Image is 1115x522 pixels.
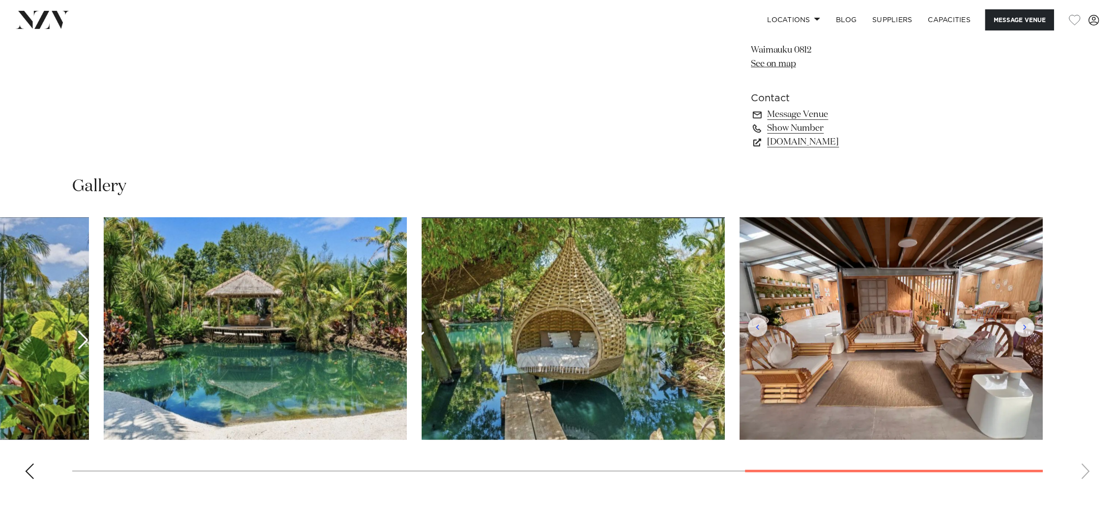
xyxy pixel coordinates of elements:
[985,9,1054,30] button: Message Venue
[751,108,912,121] a: Message Venue
[828,9,864,30] a: BLOG
[864,9,920,30] a: SUPPLIERS
[740,217,1043,440] swiper-slide: 10 / 10
[751,121,912,135] a: Show Number
[751,135,912,149] a: [DOMAIN_NAME]
[920,9,979,30] a: Capacities
[104,217,407,440] swiper-slide: 8 / 10
[422,217,725,440] swiper-slide: 9 / 10
[751,17,912,72] p: [PERSON_NAME][GEOGRAPHIC_DATA] [STREET_ADDRESS] Waimauku 0812
[759,9,828,30] a: Locations
[751,59,796,68] a: See on map
[72,175,126,198] h2: Gallery
[16,11,69,29] img: nzv-logo.png
[751,91,912,106] h6: Contact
